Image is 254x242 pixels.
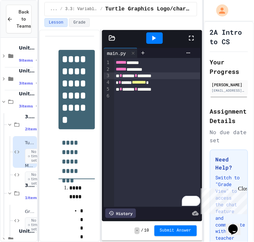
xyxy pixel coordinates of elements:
[25,196,39,200] span: 1 items
[198,186,247,214] iframe: chat widget
[104,48,138,58] div: main.py
[25,140,36,146] span: Turtle Graphics Logo/character
[25,217,45,233] span: No time set
[210,27,248,46] h1: 2A Intro to CS
[135,228,140,234] span: -
[19,58,33,63] span: 9 items
[104,86,110,93] div: 5
[104,93,110,99] div: 6
[160,228,191,234] span: Submit Answer
[141,228,143,234] span: /
[104,72,110,79] div: 3
[6,5,32,33] button: Back to Teams
[144,228,149,234] span: 10
[19,45,36,51] span: Unit 1: Careers & Professionalism
[50,6,58,12] span: ...
[104,79,110,86] div: 4
[25,163,36,169] span: Madlibs
[25,114,36,120] span: 3.3: Variables and Data Types
[36,58,37,63] span: •
[25,127,39,131] span: 2 items
[210,57,248,76] h2: Your Progress
[17,8,31,30] span: Back to Teams
[210,107,248,125] h2: Assignment Details
[226,215,247,235] iframe: chat widget
[19,91,36,97] span: Unit 3: Programming Fundamentals
[105,5,191,13] span: Turtle Graphics Logo/character
[44,18,68,27] button: Lesson
[114,58,201,207] div: To enrich screen reader interactions, please activate Accessibility in Grammarly extension settings
[19,81,33,86] span: 3 items
[36,81,37,86] span: •
[212,88,246,93] div: [EMAIL_ADDRESS][DOMAIN_NAME]
[154,225,197,236] button: Submit Answer
[19,68,36,74] span: Unit 2: Computational Thinking & Problem-Solving
[36,103,37,109] span: •
[209,3,230,18] div: My Account
[65,6,98,12] span: 3.3: Variables and Data Types
[25,149,45,164] span: No time set
[3,3,46,43] div: Chat with us now!Close
[69,18,90,27] button: Grade
[25,209,36,215] span: Grow a Garden
[210,128,248,144] div: No due date set
[25,172,45,187] span: No time set
[105,209,136,218] div: History
[216,155,242,172] h3: Need Help?
[25,182,36,188] span: 3.4: Mathematical Operators
[104,50,129,57] div: main.py
[60,6,63,12] span: /
[19,104,33,109] span: 3 items
[104,66,110,73] div: 2
[19,228,36,234] span: Unit 4: Control Structures
[100,6,103,12] span: /
[212,82,246,88] div: [PERSON_NAME]
[104,59,110,66] div: 1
